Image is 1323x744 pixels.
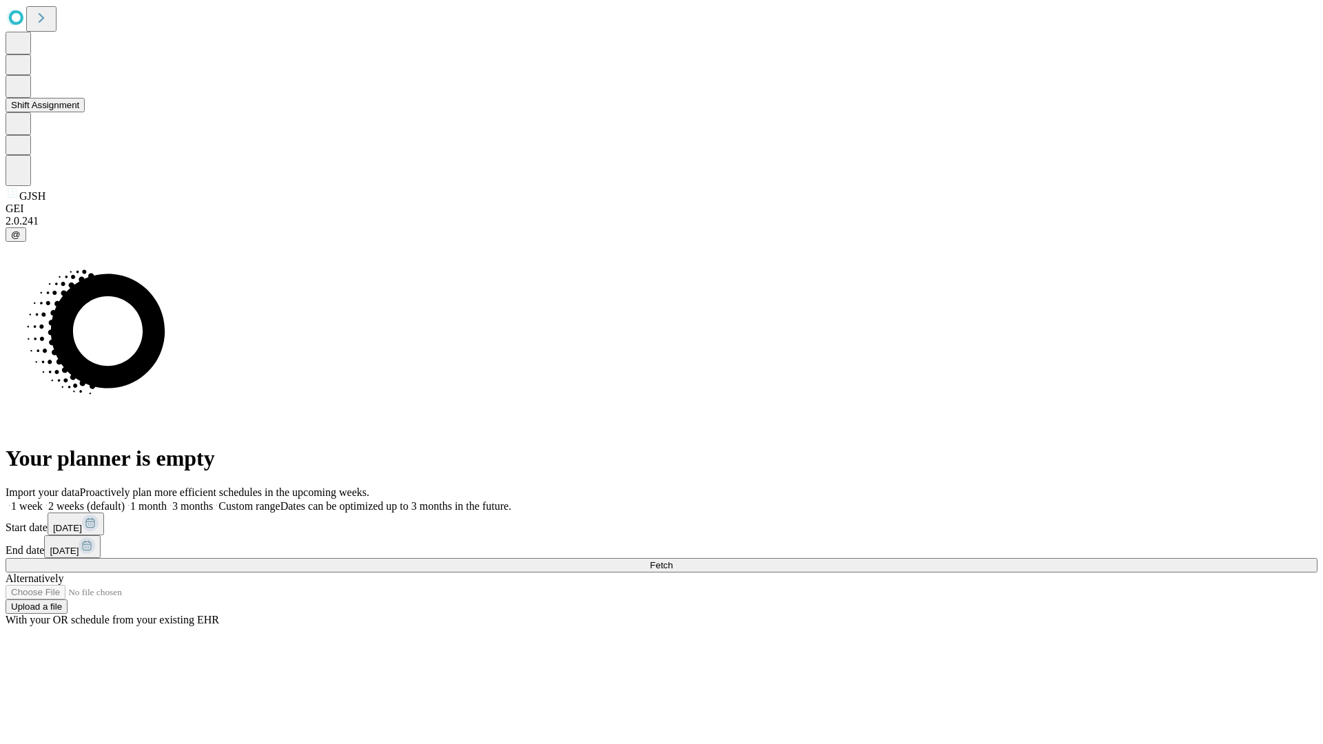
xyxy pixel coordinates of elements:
[280,500,511,512] span: Dates can be optimized up to 3 months in the future.
[6,98,85,112] button: Shift Assignment
[6,446,1317,471] h1: Your planner is empty
[650,560,673,570] span: Fetch
[6,513,1317,535] div: Start date
[50,546,79,556] span: [DATE]
[6,572,63,584] span: Alternatively
[11,500,43,512] span: 1 week
[48,513,104,535] button: [DATE]
[218,500,280,512] span: Custom range
[11,229,21,240] span: @
[130,500,167,512] span: 1 month
[6,203,1317,215] div: GEI
[6,535,1317,558] div: End date
[6,614,219,626] span: With your OR schedule from your existing EHR
[53,523,82,533] span: [DATE]
[6,486,80,498] span: Import your data
[6,227,26,242] button: @
[19,190,45,202] span: GJSH
[80,486,369,498] span: Proactively plan more efficient schedules in the upcoming weeks.
[6,599,68,614] button: Upload a file
[6,215,1317,227] div: 2.0.241
[172,500,213,512] span: 3 months
[48,500,125,512] span: 2 weeks (default)
[44,535,101,558] button: [DATE]
[6,558,1317,572] button: Fetch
